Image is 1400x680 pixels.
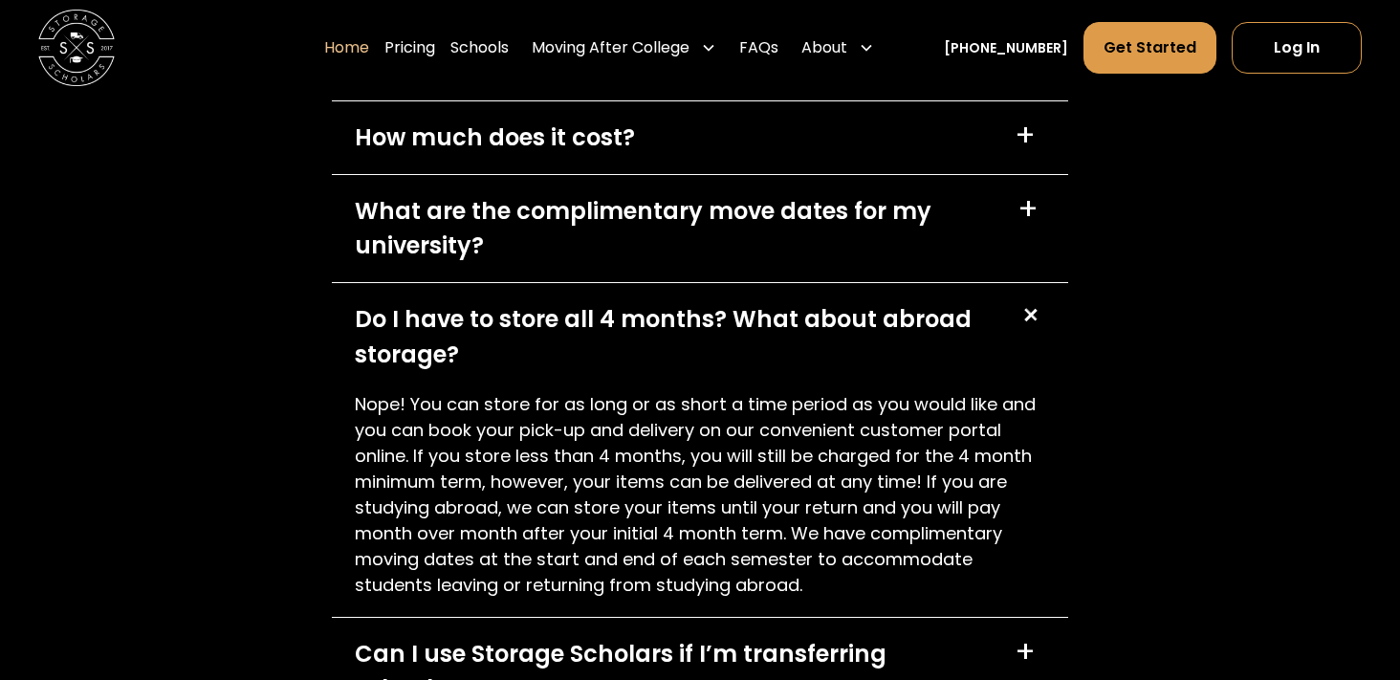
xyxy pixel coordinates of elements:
div: About [794,21,882,75]
a: Pricing [384,21,435,75]
a: Log In [1232,22,1362,74]
div: + [1011,297,1047,334]
a: Home [324,21,369,75]
div: Moving After College [532,36,689,59]
div: Do I have to store all 4 months? What about abroad storage? [355,302,995,371]
div: + [1017,194,1039,225]
p: Nope! You can store for as long or as short a time period as you would like and you can book your... [355,391,1045,598]
a: FAQs [739,21,778,75]
div: How much does it cost? [355,121,635,155]
div: + [1015,637,1036,668]
div: + [1015,121,1036,151]
div: About [801,36,847,59]
img: Storage Scholars main logo [38,10,115,86]
a: Get Started [1083,22,1216,74]
a: home [38,10,115,86]
div: What are the complimentary move dates for my university? [355,194,995,263]
a: [PHONE_NUMBER] [944,38,1068,58]
a: Schools [450,21,509,75]
div: Moving After College [524,21,724,75]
